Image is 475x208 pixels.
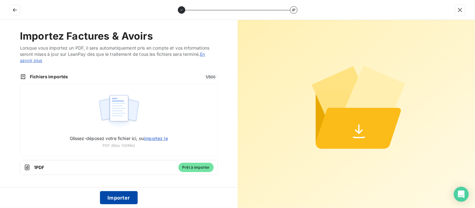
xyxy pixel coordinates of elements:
span: 1 / 500 [204,74,218,80]
span: Lorsque vous importez un PDF, il sera automatiquement pris en compte et vos informations seront m... [20,45,218,64]
span: importez le [144,136,168,141]
button: Importer [100,191,138,204]
span: PDF (Max 100Mo) [102,143,135,148]
span: 1 PDF [34,164,175,171]
span: Prêt à importer [178,163,213,172]
span: Fichiers importés [30,74,200,80]
div: Open Intercom Messenger [454,187,469,202]
h2: Importez Factures & Avoirs [20,30,218,42]
img: illustration [98,91,140,131]
span: Glissez-déposez votre fichier ici, ou [70,136,168,141]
